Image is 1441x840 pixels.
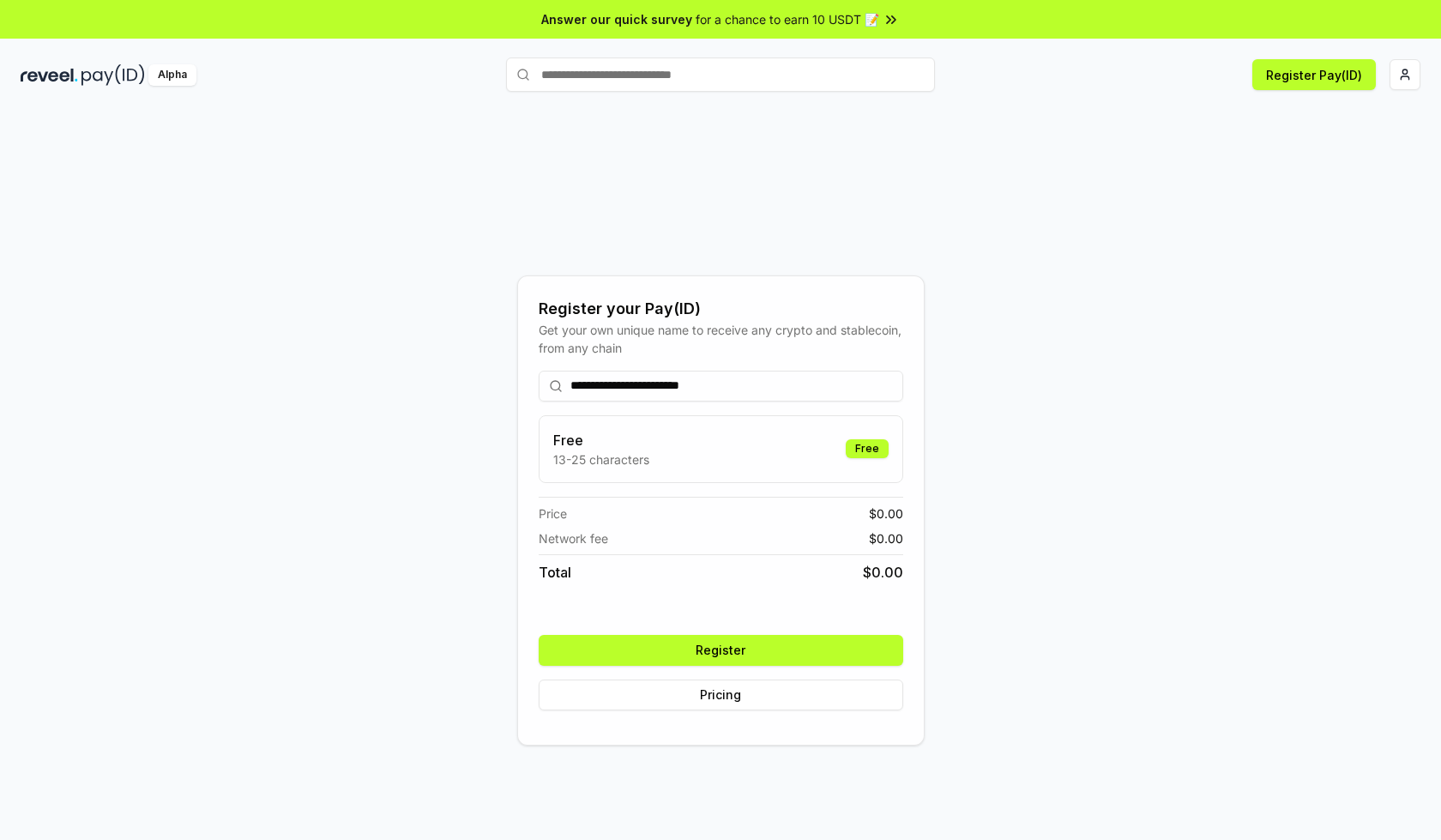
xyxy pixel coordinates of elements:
span: Answer our quick survey [541,10,692,28]
span: Network fee [539,529,608,547]
span: Price [539,505,567,523]
img: reveel_dark [21,64,78,86]
span: $ 0.00 [869,529,903,547]
h3: Free [553,430,649,450]
span: $ 0.00 [863,562,903,583]
img: pay_id [81,64,145,86]
div: Alpha [148,64,196,86]
button: Register Pay(ID) [1252,59,1376,90]
div: Free [846,439,889,458]
span: Total [539,562,571,583]
div: Register your Pay(ID) [539,297,903,321]
span: for a chance to earn 10 USDT 📝 [696,10,879,28]
button: Register [539,635,903,666]
div: Get your own unique name to receive any crypto and stablecoin, from any chain [539,321,903,357]
p: 13-25 characters [553,450,649,468]
span: $ 0.00 [869,505,903,523]
button: Pricing [539,680,903,710]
